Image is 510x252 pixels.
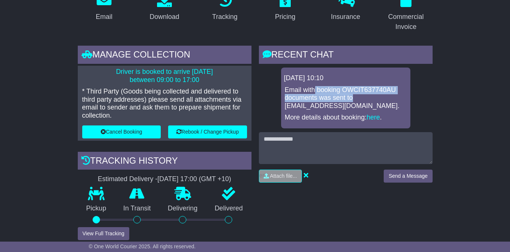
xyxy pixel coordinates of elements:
div: Insurance [331,12,360,22]
p: More details about booking: . [285,114,407,122]
div: Download [150,12,179,22]
div: RECENT CHAT [259,46,433,66]
div: Tracking history [78,152,251,172]
p: * Third Party (Goods being collected and delivered to third party addresses) please send all atta... [82,88,247,120]
div: Pricing [275,12,295,22]
div: [DATE] 17:00 (GMT +10) [157,175,231,183]
div: Tracking [212,12,237,22]
p: In Transit [115,204,159,213]
p: Email with booking OWCIT637740AU documents was sent to [EMAIL_ADDRESS][DOMAIN_NAME]. [285,86,407,110]
button: View Full Tracking [78,227,129,240]
button: Cancel Booking [82,125,161,138]
p: Pickup [78,204,115,213]
button: Send a Message [384,170,432,183]
div: Manage collection [78,46,251,66]
div: [DATE] 10:10 [284,74,407,82]
div: Commercial Invoice [384,12,428,32]
p: Delivering [159,204,206,213]
div: Email [96,12,112,22]
div: Estimated Delivery - [78,175,251,183]
p: Driver is booked to arrive [DATE] between 09:00 to 17:00 [82,68,247,84]
span: © One World Courier 2025. All rights reserved. [89,243,196,249]
a: here [367,114,380,121]
p: Delivered [206,204,251,213]
button: Rebook / Change Pickup [168,125,247,138]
